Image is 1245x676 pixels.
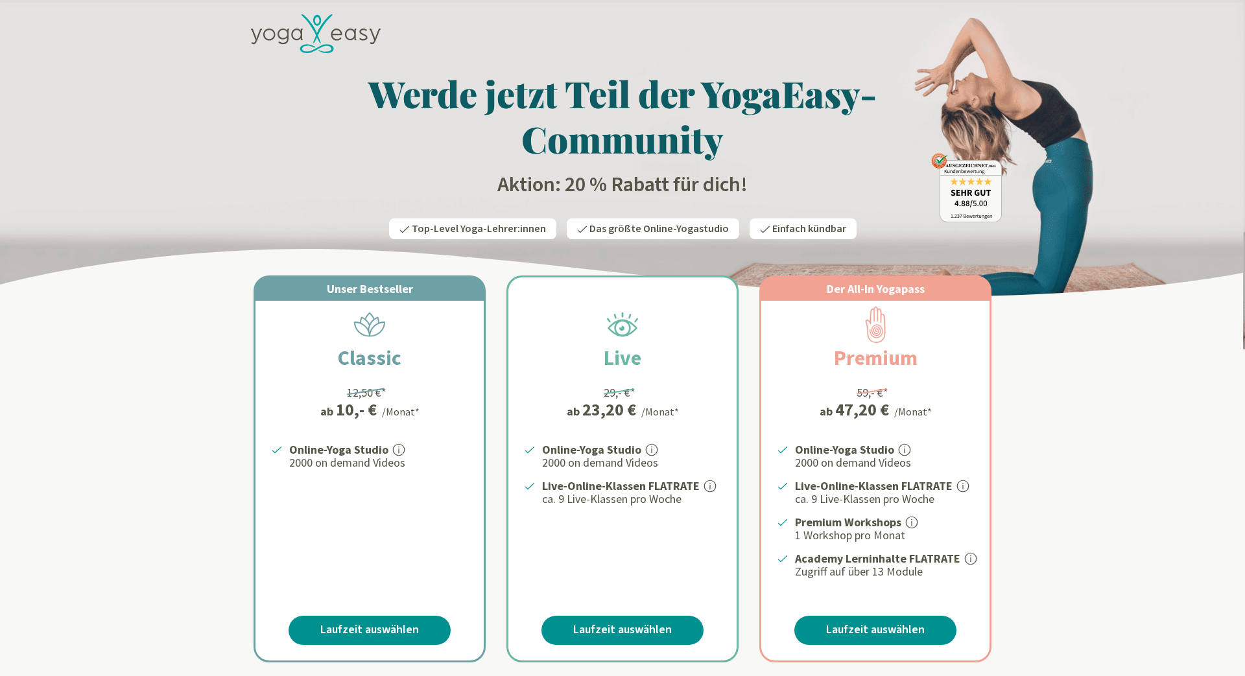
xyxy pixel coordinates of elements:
span: ab [820,402,835,420]
div: 29,- €* [604,384,635,401]
h2: Classic [307,342,433,373]
span: ab [567,402,582,420]
strong: Online-Yoga Studio [289,442,388,457]
a: Laufzeit auswählen [794,616,956,645]
p: Zugriff auf über 13 Module [795,564,974,579]
h2: Aktion: 20 % Rabatt für dich! [243,172,1002,198]
div: 47,20 € [835,401,889,418]
div: 59,- €* [857,384,888,401]
span: Unser Bestseller [327,281,413,296]
span: Der All-In Yogapass [827,281,925,296]
div: 23,20 € [582,401,636,418]
p: ca. 9 Live-Klassen pro Woche [795,491,974,507]
span: Das größte Online-Yogastudio [589,222,729,236]
span: Top-Level Yoga-Lehrer:innen [412,222,546,236]
strong: Online-Yoga Studio [542,442,641,457]
div: 12,50 €* [347,384,386,401]
h2: Live [573,342,672,373]
h1: Werde jetzt Teil der YogaEasy-Community [243,71,1002,161]
p: 1 Workshop pro Monat [795,528,974,543]
div: /Monat* [641,404,679,419]
a: Laufzeit auswählen [541,616,704,645]
p: ca. 9 Live-Klassen pro Woche [542,491,721,507]
strong: Live-Online-Klassen FLATRATE [795,478,953,493]
div: /Monat* [894,404,932,419]
span: Einfach kündbar [772,222,846,236]
p: 2000 on demand Videos [289,455,468,471]
div: /Monat* [382,404,420,419]
strong: Academy Lerninhalte FLATRATE [795,551,960,566]
p: 2000 on demand Videos [542,455,721,471]
img: ausgezeichnet_badge.png [931,153,1002,222]
strong: Live-Online-Klassen FLATRATE [542,478,700,493]
h2: Premium [803,342,949,373]
a: Laufzeit auswählen [289,616,451,645]
p: 2000 on demand Videos [795,455,974,471]
span: ab [320,402,336,420]
strong: Online-Yoga Studio [795,442,894,457]
div: 10,- € [336,401,377,418]
strong: Premium Workshops [795,515,901,530]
